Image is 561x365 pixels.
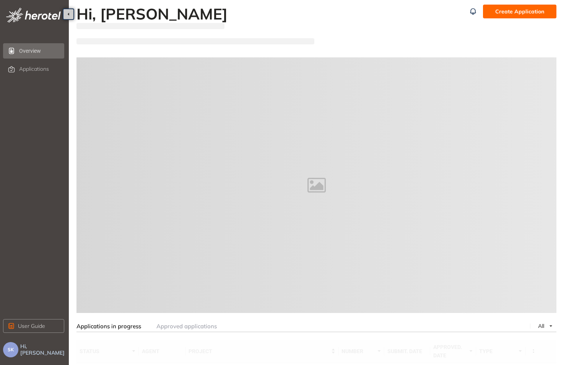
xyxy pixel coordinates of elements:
[495,7,544,16] span: Create Application
[538,323,544,329] span: All
[156,323,217,330] span: Approved applications
[19,43,63,59] span: Overview
[8,347,14,352] span: SK
[18,322,45,330] span: User Guide
[483,5,556,18] button: Create Application
[76,5,232,23] h2: Hi, [PERSON_NAME]
[3,342,18,357] button: SK
[19,66,49,72] span: Applications
[6,8,61,23] img: logo
[20,343,66,356] span: Hi, [PERSON_NAME]
[76,323,141,330] span: Applications in progress
[3,319,64,333] button: User Guide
